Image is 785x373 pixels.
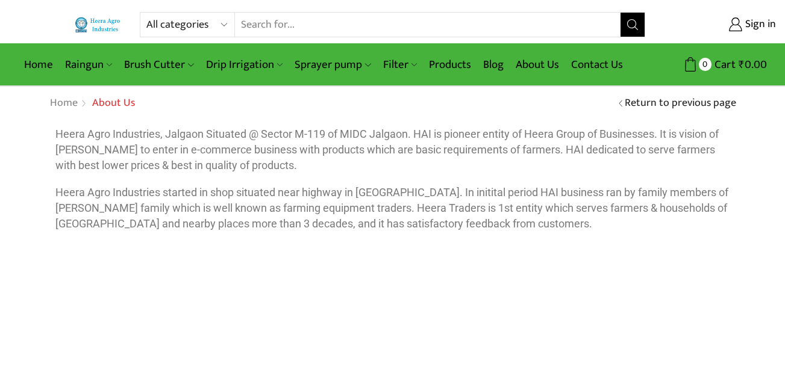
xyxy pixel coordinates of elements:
a: Raingun [59,51,118,79]
a: Filter [377,51,423,79]
a: About Us [510,51,565,79]
span: Cart [712,57,736,73]
a: Contact Us [565,51,629,79]
a: 0 Cart ₹0.00 [657,54,767,76]
a: Blog [477,51,510,79]
a: Products [423,51,477,79]
a: Return to previous page [625,96,736,111]
span: 0 [699,58,712,70]
a: Home [18,51,59,79]
button: Search button [621,13,645,37]
a: Sign in [663,14,776,35]
p: Heera Agro Industries, Jalgaon Situated @ Sector M-119 of MIDC Jalgaon. HAI is pioneer entity of ... [55,126,730,173]
a: Sprayer pump [289,51,377,79]
span: About Us [92,94,135,112]
a: Drip Irrigation [200,51,289,79]
span: ₹ [739,55,745,74]
span: Sign in [742,17,776,32]
a: Brush Cutter [118,51,199,79]
input: Search for... [235,13,620,37]
a: Home [49,96,78,111]
p: Heera Agro Industries started in shop situated near highway in [GEOGRAPHIC_DATA]. In initital per... [55,185,730,231]
bdi: 0.00 [739,55,767,74]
